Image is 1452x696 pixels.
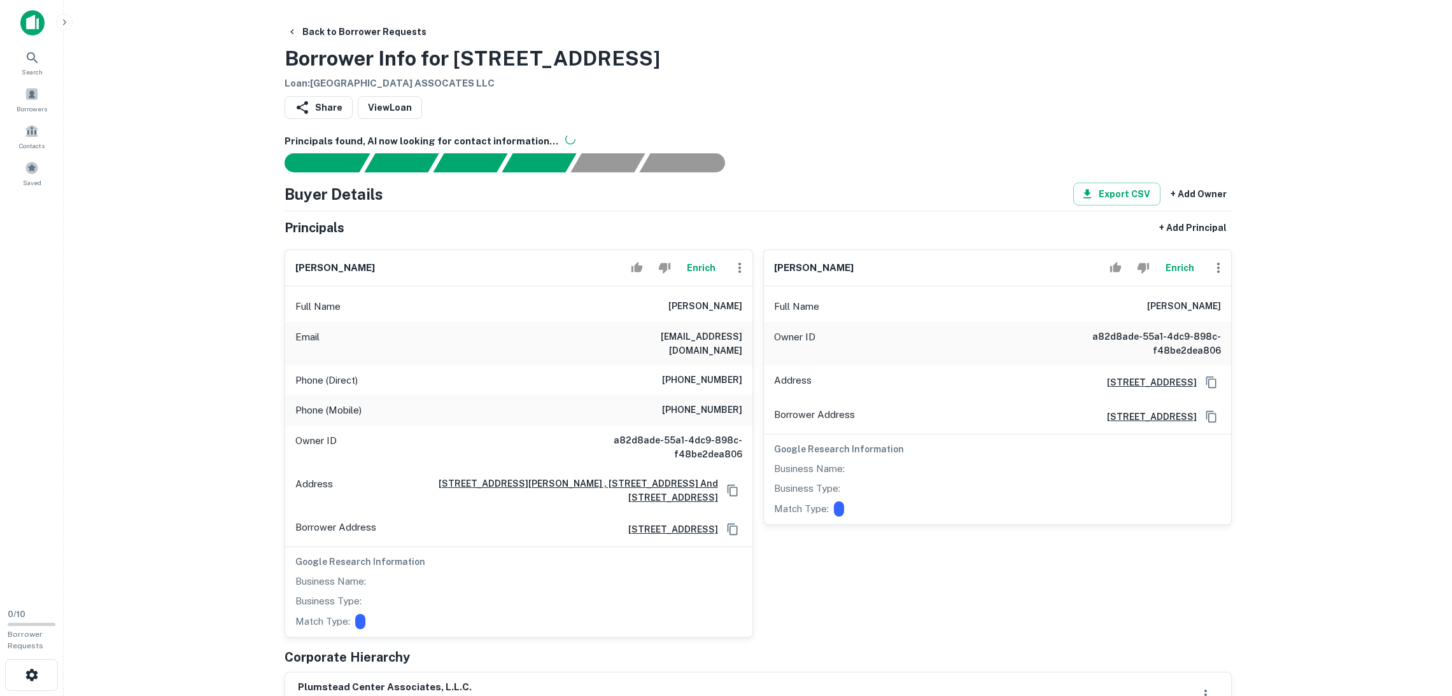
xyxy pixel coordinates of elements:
[358,96,422,119] a: ViewLoan
[23,177,41,188] span: Saved
[295,299,341,314] p: Full Name
[4,45,60,80] a: Search
[295,330,320,358] p: Email
[774,501,829,517] p: Match Type:
[8,630,43,650] span: Borrower Requests
[22,67,43,77] span: Search
[20,10,45,36] img: capitalize-icon.png
[1132,255,1154,281] button: Reject
[295,403,362,418] p: Phone (Mobile)
[1147,299,1221,314] h6: [PERSON_NAME]
[295,261,375,275] h6: [PERSON_NAME]
[662,373,742,388] h6: [PHONE_NUMBER]
[295,555,742,569] h6: Google Research Information
[1160,255,1201,281] button: Enrich
[1068,330,1221,358] h6: a82d8ade-55a1-4dc9-898c-f48be2dea806
[1166,183,1232,205] button: + Add Owner
[269,153,365,172] div: Sending borrower request to AI...
[640,153,740,172] div: AI fulfillment process complete.
[1202,373,1221,392] button: Copy Address
[570,153,645,172] div: Principals found, still searching for contact information. This may take time...
[285,76,660,91] h6: Loan : [GEOGRAPHIC_DATA] ASSOCATES LLC
[774,261,854,275] h6: [PERSON_NAME]
[282,20,432,43] button: Back to Borrower Requests
[295,373,358,388] p: Phone (Direct)
[1097,375,1197,389] a: [STREET_ADDRESS]
[774,373,812,392] p: Address
[626,255,648,281] button: Accept
[662,403,742,418] h6: [PHONE_NUMBER]
[285,43,660,74] h3: Borrower Info for [STREET_ADDRESS]
[4,156,60,190] a: Saved
[1202,407,1221,426] button: Copy Address
[1104,255,1127,281] button: Accept
[433,153,507,172] div: Documents found, AI parsing details...
[8,609,25,619] span: 0 / 10
[285,96,353,119] button: Share
[774,461,845,477] p: Business Name:
[723,481,742,500] button: Copy Address
[502,153,576,172] div: Principals found, AI now looking for contact information...
[668,299,742,314] h6: [PERSON_NAME]
[364,153,439,172] div: Your request is received and processing...
[285,134,1232,149] h6: Principals found, AI now looking for contact information...
[774,407,855,426] p: Borrower Address
[295,594,362,609] p: Business Type:
[1097,410,1197,424] a: [STREET_ADDRESS]
[285,183,383,205] h4: Buyer Details
[653,255,675,281] button: Reject
[774,481,840,496] p: Business Type:
[285,648,410,667] h5: Corporate Hierarchy
[1388,594,1452,655] iframe: Chat Widget
[295,574,366,589] p: Business Name:
[4,82,60,116] a: Borrowers
[589,433,742,461] h6: a82d8ade-55a1-4dc9-898c-f48be2dea806
[338,477,718,505] a: [STREET_ADDRESS][PERSON_NAME] , [STREET_ADDRESS] And [STREET_ADDRESS]
[295,433,337,461] p: Owner ID
[1073,183,1160,205] button: Export CSV
[295,520,376,539] p: Borrower Address
[723,520,742,539] button: Copy Address
[774,330,815,358] p: Owner ID
[589,330,742,358] h6: [EMAIL_ADDRESS][DOMAIN_NAME]
[774,442,1221,456] h6: Google Research Information
[19,141,45,151] span: Contacts
[774,299,819,314] p: Full Name
[17,104,47,114] span: Borrowers
[285,218,344,237] h5: Principals
[681,255,722,281] button: Enrich
[4,119,60,153] a: Contacts
[295,477,333,505] p: Address
[618,522,718,536] a: [STREET_ADDRESS]
[298,680,472,695] h6: plumstead center associates, l.l.c.
[295,614,350,629] p: Match Type:
[1154,216,1232,239] button: + Add Principal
